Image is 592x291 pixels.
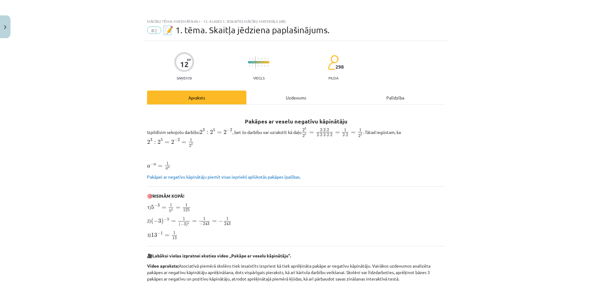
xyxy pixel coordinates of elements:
span: 2 [358,134,360,137]
b: Video apraksts: [147,263,179,269]
span: = [309,131,314,134]
span: 2 [158,140,161,144]
span: XP [187,58,191,61]
span: 2 [189,144,191,147]
img: icon-long-line-d9ea69661e0d244f92f715978eff75569469978d946b2353a9bb055b3ed8787d.svg [255,56,256,68]
span: 13 [172,236,177,240]
span: 2 [199,130,203,134]
span: ⋅ [329,135,330,136]
span: 125 [183,208,190,212]
p: 🎥 [147,253,445,259]
span: = [165,234,169,237]
span: ) [186,222,187,227]
img: icon-close-lesson-0947bae3869378f0d4975bcd49f059093ad1ed9edebbc8119c70593378902aed.svg [4,25,6,29]
span: 1 [170,204,172,207]
div: Apraksts [147,91,246,104]
span: 5 [167,218,169,221]
img: icon-short-line-57e1e144782c952c97e751825c79c345078a6d821885a25fce030b3d8c18986b.svg [249,65,250,67]
span: = [212,220,217,223]
span: ⋅ [322,135,323,136]
span: 243 [224,222,231,225]
span: = [158,165,162,168]
span: − [150,163,154,166]
span: − [218,219,223,223]
span: n [168,167,170,168]
span: 5 [187,222,189,224]
span: 1 [359,128,361,131]
span: = [182,141,186,144]
span: a [147,165,150,168]
span: 3 [158,219,161,223]
span: 2 [224,130,227,134]
span: = [176,207,180,209]
span: 2 [346,133,348,136]
img: icon-short-line-57e1e144782c952c97e751825c79c345078a6d821885a25fce030b3d8c18986b.svg [249,58,250,59]
img: icon-short-line-57e1e144782c952c97e751825c79c345078a6d821885a25fce030b3d8c18986b.svg [258,58,259,59]
span: Pakāpei ar negatīvu kāpinātāju piemīt visas iepriekš aplūkotās pakāpes īpašības. [147,174,301,180]
span: a [166,168,168,170]
span: 2 [171,140,174,144]
span: 2 [317,133,319,136]
span: ) [161,218,164,224]
span: = [192,220,197,223]
span: 2 [323,133,326,136]
span: ⋅ [326,130,327,131]
span: ⋅ [326,135,327,136]
span: 📝 1. tēma. Skaitļa jēdziena paplašinājums. [163,25,330,35]
span: 1 [344,128,346,131]
span: 1 [166,162,169,165]
p: 🎯 [147,193,445,199]
span: 2 [327,133,329,136]
span: 2 [230,128,232,131]
span: 2 [360,133,362,135]
span: = [351,131,356,134]
div: 12 [180,60,189,69]
span: 2 [302,134,305,137]
span: 3 [203,128,205,131]
span: 2 [320,128,322,131]
span: 2 [178,138,180,141]
b: Pakāpes ar veselu negatīvu kāpinātāju [245,118,347,125]
p: Viegls [253,76,265,80]
span: n [154,164,156,166]
span: − [157,232,161,235]
span: 1 [203,217,205,220]
span: 3 [305,127,306,130]
span: 5 [169,209,171,212]
span: − [180,223,184,226]
span: 1 [173,231,175,234]
p: Asociatīvā piemērā skolēns tiek iesaistīts izspriest kā tiek aprēķināta pakāpe ar negatīvu kāpinā... [147,263,445,282]
span: 2 [320,133,322,136]
p: 2) [147,216,445,227]
span: = [165,141,169,144]
img: icon-short-line-57e1e144782c952c97e751825c79c345078a6d821885a25fce030b3d8c18986b.svg [252,65,253,67]
span: 2 [330,133,332,136]
div: Palīdzība [346,91,445,104]
span: 2 [327,128,329,131]
span: 5 [151,205,154,209]
span: 2 [323,128,326,131]
span: 2 [343,133,345,136]
div: Uzdevums [246,91,346,104]
img: icon-short-line-57e1e144782c952c97e751825c79c345078a6d821885a25fce030b3d8c18986b.svg [252,58,253,59]
b: RISINĀM KOPĀ! [152,193,184,199]
span: 243 [203,222,209,225]
span: ( [179,222,180,227]
span: 13 [151,233,157,237]
span: 2 [302,128,305,131]
span: 2 [210,130,213,134]
span: : [207,131,208,134]
b: Labākai vielas izpratnei skaties video „Pakāpe ar veselu kāpinātāju”. [152,253,291,258]
span: ( [151,218,154,224]
span: 1 [190,138,192,141]
span: 1 [161,232,163,235]
span: − [199,223,203,226]
span: 3 [158,204,160,207]
span: 1 [183,217,185,220]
